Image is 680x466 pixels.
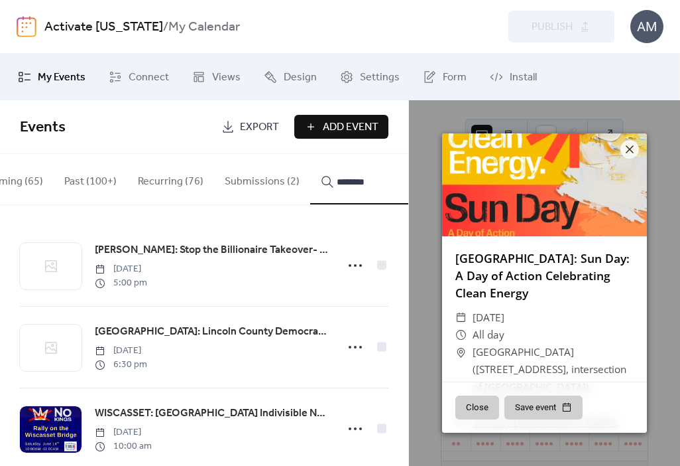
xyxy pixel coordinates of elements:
[20,113,66,142] span: Events
[163,15,168,40] b: /
[413,59,477,95] a: Form
[38,70,85,86] span: My Events
[95,358,147,372] span: 6:30 pm
[44,15,163,40] a: Activate [US_STATE]
[95,262,147,276] span: [DATE]
[630,10,663,43] div: AM
[212,70,241,86] span: Views
[211,115,289,139] a: Export
[240,119,279,135] span: Export
[214,154,310,203] button: Submissions (2)
[473,327,504,344] span: All day
[8,59,95,95] a: My Events
[455,309,467,327] div: ​
[95,405,328,422] a: WISCASSET: [GEOGRAPHIC_DATA] Indivisible No-Kings Rally -- [GEOGRAPHIC_DATA]
[127,154,214,203] button: Recurring (76)
[182,59,251,95] a: Views
[473,344,634,414] span: [GEOGRAPHIC_DATA] ([STREET_ADDRESS], intersection of [GEOGRAPHIC_DATA]), [GEOGRAPHIC_DATA]
[168,15,240,40] b: My Calendar
[254,59,327,95] a: Design
[294,115,388,139] button: Add Event
[54,154,127,203] button: Past (100+)
[95,276,147,290] span: 5:00 pm
[95,439,152,453] span: 10:00 am
[455,250,630,301] a: [GEOGRAPHIC_DATA]: Sun Day: A Day of Action Celebrating Clean Energy
[284,70,317,86] span: Design
[95,406,328,422] span: WISCASSET: [GEOGRAPHIC_DATA] Indivisible No-Kings Rally -- [GEOGRAPHIC_DATA]
[510,70,537,86] span: Install
[455,327,467,344] div: ​
[455,344,467,361] div: ​
[443,70,467,86] span: Form
[95,426,152,439] span: [DATE]
[360,70,400,86] span: Settings
[330,59,410,95] a: Settings
[129,70,169,86] span: Connect
[455,396,499,420] button: Close
[95,242,328,259] a: [PERSON_NAME]: Stop the Billionaire Takeover- Protest Against [PERSON_NAME] Policies and Oligarchs
[17,16,36,37] img: logo
[95,324,328,340] span: [GEOGRAPHIC_DATA]: Lincoln County Democrats Monthly Meeting-HYBRID
[504,396,583,420] button: Save event
[323,119,378,135] span: Add Event
[95,242,328,258] span: [PERSON_NAME]: Stop the Billionaire Takeover- Protest Against [PERSON_NAME] Policies and Oligarchs
[99,59,179,95] a: Connect
[480,59,547,95] a: Install
[473,309,504,327] span: [DATE]
[95,344,147,358] span: [DATE]
[95,323,328,341] a: [GEOGRAPHIC_DATA]: Lincoln County Democrats Monthly Meeting-HYBRID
